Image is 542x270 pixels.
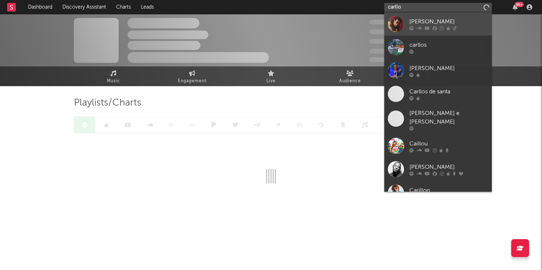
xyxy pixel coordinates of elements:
[384,134,492,158] a: Caillou
[74,99,141,107] span: Playlists/Charts
[409,41,488,49] div: carllos
[384,181,492,204] a: Carillon
[409,139,488,148] div: Caillou
[384,158,492,181] a: [PERSON_NAME]
[384,3,492,12] input: Search for artists
[409,163,488,171] div: [PERSON_NAME]
[370,49,450,53] span: 50.000.000 Monthly Listeners
[409,186,488,195] div: Carillon
[409,87,488,96] div: Carllos de santa
[370,57,412,62] span: Jump Score: 85.0
[515,2,524,7] div: 99 +
[384,59,492,82] a: [PERSON_NAME]
[384,82,492,106] a: Carllos de santa
[384,36,492,59] a: carllos
[339,77,361,85] span: Audience
[370,39,398,44] span: 100.000
[266,77,276,85] span: Live
[409,64,488,73] div: [PERSON_NAME]
[384,106,492,134] a: [PERSON_NAME] e [PERSON_NAME]
[232,66,310,86] a: Live
[409,109,488,126] div: [PERSON_NAME] e [PERSON_NAME]
[370,20,398,24] span: 300.000
[74,66,153,86] a: Music
[107,77,120,85] span: Music
[310,66,389,86] a: Audience
[178,77,206,85] span: Engagement
[513,4,518,10] button: 99+
[153,66,232,86] a: Engagement
[384,12,492,36] a: [PERSON_NAME]
[370,29,406,34] span: 50.000.000
[409,17,488,26] div: [PERSON_NAME]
